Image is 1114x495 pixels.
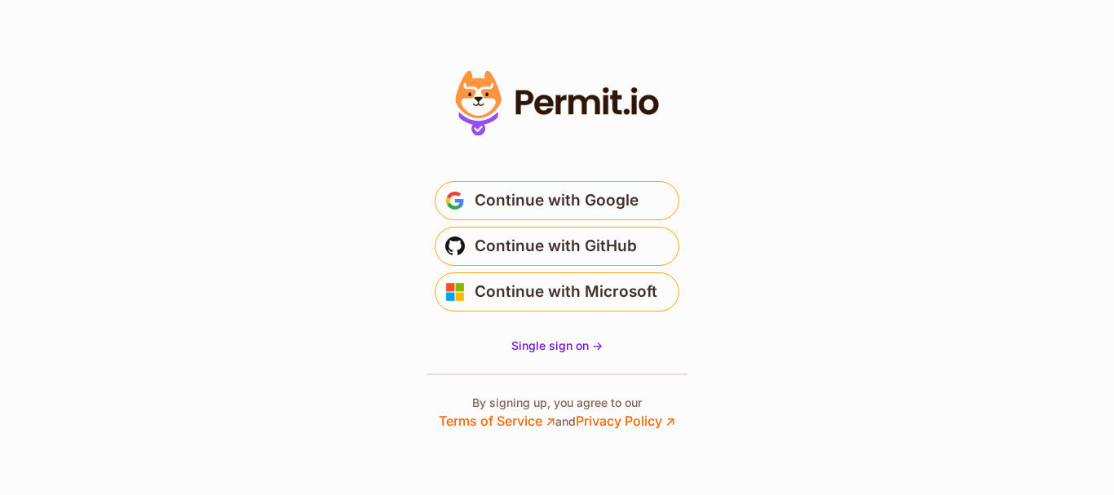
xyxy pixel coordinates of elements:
[435,181,679,220] button: Continue with Google
[475,233,637,259] span: Continue with GitHub
[511,338,603,354] a: Single sign on ->
[475,188,639,214] span: Continue with Google
[435,227,679,266] button: Continue with GitHub
[576,413,675,429] a: Privacy Policy ↗
[511,338,603,352] span: Single sign on ->
[435,272,679,312] button: Continue with Microsoft
[439,395,675,431] p: By signing up, you agree to our and
[439,413,555,429] a: Terms of Service ↗
[475,279,657,305] span: Continue with Microsoft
